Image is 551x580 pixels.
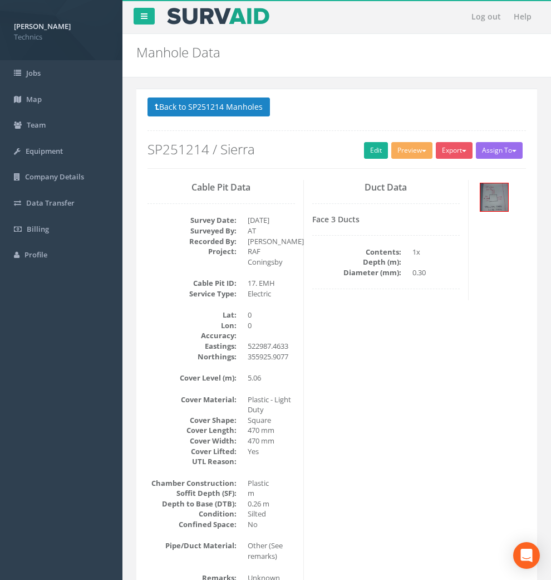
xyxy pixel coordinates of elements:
[248,446,295,457] dd: Yes
[248,415,295,426] dd: Square
[248,373,295,383] dd: 5.06
[147,394,237,405] dt: Cover Material:
[147,330,237,341] dt: Accuracy:
[248,509,295,519] dd: Silted
[248,394,295,415] dd: Plastic - Light Duty
[147,478,237,489] dt: Chamber Construction:
[147,183,295,193] h3: Cable Pit Data
[480,183,508,211] img: 18f4968d-858f-75f3-3006-039e48ae6fe3_f506974a-10e3-a1ab-ec86-6a9a3f989f11_thumb.jpg
[248,278,295,289] dd: 17. EMH
[248,488,295,499] dd: m
[147,215,237,226] dt: Survey Date:
[27,224,49,234] span: Billing
[147,436,237,446] dt: Cover Width:
[248,215,295,226] dd: [DATE]
[136,45,537,60] h2: Manhole Data
[147,446,237,457] dt: Cover Lifted:
[147,320,237,331] dt: Lon:
[248,436,295,446] dd: 470 mm
[26,198,75,208] span: Data Transfer
[412,247,460,257] dd: 1x
[248,310,295,320] dd: 0
[14,18,109,42] a: [PERSON_NAME] Technics
[412,267,460,278] dd: 0.30
[147,352,237,362] dt: Northings:
[436,142,473,159] button: Export
[26,94,42,104] span: Map
[476,142,523,159] button: Assign To
[248,289,295,299] dd: Electric
[14,21,71,31] strong: [PERSON_NAME]
[147,425,237,436] dt: Cover Length:
[26,146,63,156] span: Equipment
[248,425,295,436] dd: 470 mm
[147,415,237,426] dt: Cover Shape:
[147,488,237,499] dt: Soffit Depth (SF):
[312,247,401,257] dt: Contents:
[147,226,237,236] dt: Surveyed By:
[147,540,237,551] dt: Pipe/Duct Material:
[147,499,237,509] dt: Depth to Base (DTB):
[26,68,41,78] span: Jobs
[364,142,388,159] a: Edit
[248,341,295,352] dd: 522987.4633
[312,257,401,267] dt: Depth (m):
[248,519,295,530] dd: No
[147,142,526,157] h2: SP251214 / Sierra
[147,341,237,352] dt: Eastings:
[248,236,295,247] dd: [PERSON_NAME]
[147,278,237,289] dt: Cable Pit ID:
[312,183,460,193] h3: Duct Data
[14,32,109,42] span: Technics
[312,215,460,223] h4: Face 3 Ducts
[147,289,237,299] dt: Service Type:
[248,478,295,489] dd: Plastic
[248,352,295,362] dd: 355925.9077
[25,172,84,182] span: Company Details
[147,98,270,116] button: Back to SP251214 Manholes
[391,142,432,159] button: Preview
[24,250,47,260] span: Profile
[147,236,237,247] dt: Recorded By:
[147,373,237,383] dt: Cover Level (m):
[248,320,295,331] dd: 0
[248,226,295,236] dd: AT
[147,456,237,467] dt: UTL Reason:
[27,120,46,130] span: Team
[147,519,237,530] dt: Confined Space:
[248,499,295,509] dd: 0.26 m
[248,246,295,267] dd: RAF Coningsby
[147,246,237,257] dt: Project:
[312,267,401,278] dt: Diameter (mm):
[147,509,237,519] dt: Condition:
[248,540,295,561] dd: Other (See remarks)
[147,310,237,320] dt: Lat:
[513,542,540,569] div: Open Intercom Messenger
